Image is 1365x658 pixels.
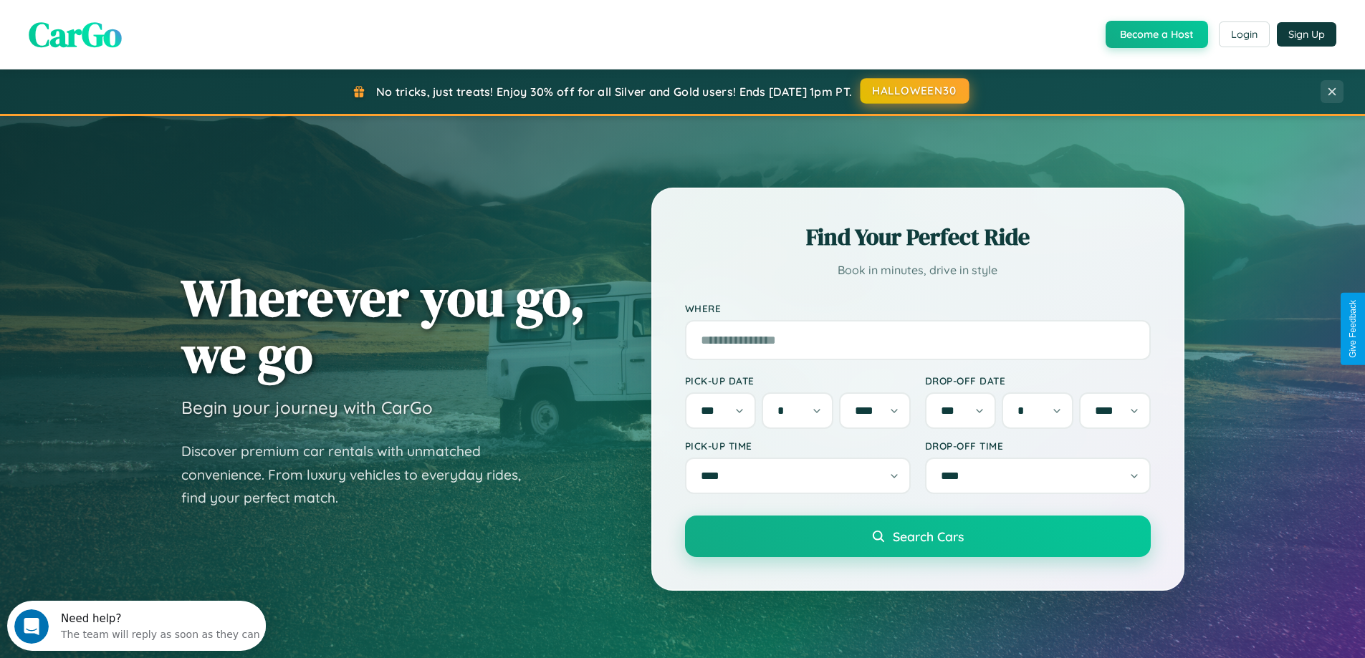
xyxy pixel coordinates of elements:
[181,440,540,510] p: Discover premium car rentals with unmatched convenience. From luxury vehicles to everyday rides, ...
[685,516,1151,557] button: Search Cars
[29,11,122,58] span: CarGo
[685,302,1151,314] label: Where
[1277,22,1336,47] button: Sign Up
[1219,21,1270,47] button: Login
[925,374,1151,387] label: Drop-off Date
[54,24,253,39] div: The team will reply as soon as they can
[893,528,964,544] span: Search Cars
[1348,300,1358,358] div: Give Feedback
[685,221,1151,253] h2: Find Your Perfect Ride
[7,601,266,651] iframe: Intercom live chat discovery launcher
[376,84,852,99] span: No tricks, just treats! Enjoy 30% off for all Silver and Gold users! Ends [DATE] 1pm PT.
[54,12,253,24] div: Need help?
[861,78,969,104] button: HALLOWEEN30
[1106,21,1208,48] button: Become a Host
[14,609,49,644] iframe: Intercom live chat
[181,269,585,382] h1: Wherever you go, we go
[925,440,1151,452] label: Drop-off Time
[685,440,911,452] label: Pick-up Time
[685,260,1151,281] p: Book in minutes, drive in style
[181,397,433,418] h3: Begin your journey with CarGo
[6,6,267,45] div: Open Intercom Messenger
[685,374,911,387] label: Pick-up Date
